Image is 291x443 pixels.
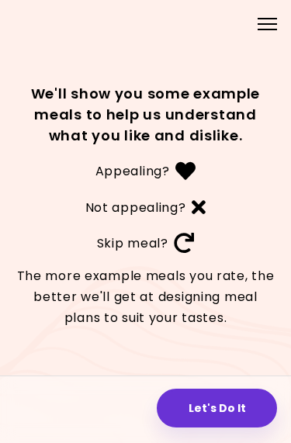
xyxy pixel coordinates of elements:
p: The more example meals you rate, the better we'll get at designing meal plans to suit your tastes. [14,265,277,329]
p: Skip meal? [14,230,277,254]
h1: We'll show you some example meals to help us understand what you like and dislike. [14,83,277,146]
button: Let's Do It [157,389,277,427]
p: Appealing? [14,157,277,182]
p: Not appealing? [14,194,277,218]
